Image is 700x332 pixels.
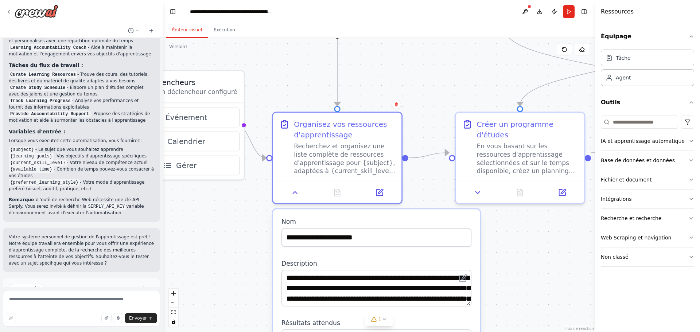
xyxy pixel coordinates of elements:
[9,85,144,97] font: - Élabore un plan d'études complet avec des jalons et une gestion du temps
[281,260,317,267] font: Description
[601,177,652,183] font: Fichier et document
[214,27,235,32] font: Exécution
[9,153,54,160] code: {learning_goals}
[315,186,359,199] button: Aucune sortie disponible
[601,157,675,163] font: Base de données et données
[601,209,694,228] button: Recherche et recherche
[9,197,37,202] font: Remarque :
[17,286,42,291] font: Suggestion
[616,55,631,61] font: Tâche
[169,289,178,298] button: zoom avant
[601,247,694,266] button: Non classé
[113,313,123,323] button: Cliquez pour exprimer votre idée d'automatisation
[9,98,139,110] font: - Analyse vos performances et fournit des informations exploitables
[601,8,634,15] font: Ressources
[544,186,580,199] button: Ouvrir dans le panneau latéral
[9,138,143,143] font: Lorsque vous exécutez cette automatisation, vous fournirez :
[172,27,202,32] font: Éditeur visuel
[601,215,661,221] font: Recherche et recherche
[129,316,147,321] font: Envoyer
[169,289,178,327] div: Contrôles de React Flow
[169,44,185,49] font: Version
[601,92,694,113] button: Outils
[9,160,67,166] code: {current_skill_level}
[601,138,685,144] font: IA et apprentissage automatique
[515,36,677,106] g: Edge from d08e46b0-f501-461a-b4c9-0dffedd7004a to b412af36-d649-4fdd-a1f0-3f474cf66a26
[9,197,139,209] font: L'outil de recherche Web nécessite une clé API Serply. Vous serez invité à définir la
[116,70,245,181] div: DéclencheursAucun déclencheur configuréÉvénementCalendrierGérer
[294,142,395,258] font: Recherchez et organisez une liste complète de ressources d'apprentissage pour {subject}, adaptées...
[121,132,240,151] button: Calendrier
[9,179,80,186] code: {preferred_learning_style}
[125,313,157,323] button: Envoyer
[125,26,143,35] button: Passer au chat précédent
[365,313,393,326] button: 1
[169,298,178,308] button: zoom arrière
[101,313,112,323] button: Télécharger des fichiers
[9,62,83,68] font: Tâches du flux de travail :
[272,112,402,204] div: Organisez vos ressources d'apprentissageRecherchez et organisez une liste complète de ressources ...
[565,327,594,331] a: Attribution de React Flow
[86,203,126,210] code: SERPLY_API_KEY
[169,308,178,317] button: vue d'ajustement
[169,317,178,327] button: activer l'interactivité
[9,111,90,117] code: Provide Accountability Support
[565,327,594,331] font: Flux de réaction
[601,235,671,241] font: Web Scraping et navigation
[145,26,157,35] button: Démarrer une nouvelle discussion
[121,108,240,127] button: Événement
[185,44,188,49] font: 1
[332,39,343,106] g: Edge from 918196ea-571f-41ee-9876-6f969cc71f16 to 16c33f74-3d0b-4856-995e-d02b0402039c
[9,166,54,173] code: {available_time}
[190,8,272,15] nav: fil d'Ariane
[579,7,589,17] button: Masquer la barre latérale droite
[601,33,631,40] font: Équipage
[9,167,154,178] font: - Combien de temps pouvez-vous consacrer à vos études
[54,153,147,159] font: - Vos objectifs d'apprentissage spécifiques
[146,88,238,95] font: Aucun déclencheur configuré
[9,147,35,153] code: {subject}
[601,170,694,189] button: Fichier et document
[392,99,401,109] button: Supprimer le nœud
[457,272,469,284] button: Ouvrir dans l'éditeur
[9,234,154,266] font: Votre système personnel de gestion de l'apprentissage est prêt ! Notre équipe travaillera ensembl...
[378,316,382,322] font: 1
[137,286,153,291] font: Rejeter
[281,319,340,327] font: Résultats attendus
[477,120,553,139] font: Créer un programme d'études
[6,313,16,323] button: Améliorer cette invite
[361,186,397,199] button: Ouvrir dans le panneau latéral
[121,156,240,175] button: Gérer
[9,72,149,83] font: - Trouve des cours, des tutoriels, des livres et du matériel de qualité adaptés à vos besoins
[601,26,694,47] button: Équipage
[9,129,65,134] font: Variables d'entrée :
[477,142,575,267] font: En vous basant sur les ressources d'apprentissage sélectionnées et sur le temps disponible, créez...
[167,137,205,146] font: Calendrier
[9,85,67,91] code: Create Study Schedule
[9,98,72,104] code: Track Learning Progress
[408,148,449,163] g: Edge from 16c33f74-3d0b-4856-995e-d02b0402039c to b412af36-d649-4fdd-a1f0-3f474cf66a26
[146,78,196,87] font: Déclencheurs
[601,190,694,208] button: Intégrations
[455,112,585,204] div: Créer un programme d'étudesEn vous basant sur les ressources d'apprentissage sélectionnées et sur...
[601,99,620,106] font: Outils
[236,120,266,163] g: Edge from triggers to 16c33f74-3d0b-4856-995e-d02b0402039c
[601,151,694,170] button: Base de données et données
[601,132,694,151] button: IA et apprentissage automatique
[498,186,542,199] button: Aucune sortie disponible
[35,147,123,152] font: - Le sujet que vous souhaitez apprendre
[601,47,694,92] div: Équipage
[15,5,58,18] img: Logo
[67,160,147,165] font: - Votre niveau de compétence actuel
[616,75,631,81] font: Agent
[601,254,629,260] font: Non classé
[136,285,154,292] button: Rejeter
[176,161,197,169] font: Gérer
[9,71,77,78] code: Curate Learning Resources
[166,113,207,122] font: Événement
[281,218,296,226] font: Nom
[601,113,694,273] div: Outils
[168,7,178,17] button: Masquer la barre latérale gauche
[294,120,387,139] font: Organisez vos ressources d'apprentissage
[9,44,88,51] code: Learning Accountability Coach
